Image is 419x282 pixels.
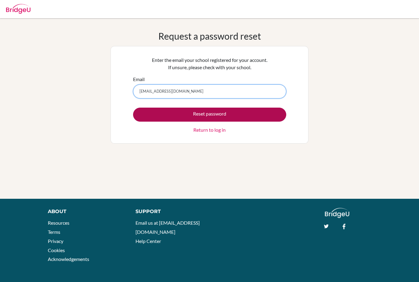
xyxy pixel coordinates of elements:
div: Support [136,208,203,215]
h1: Request a password reset [158,30,261,41]
a: Resources [48,220,69,226]
a: Terms [48,229,60,235]
img: logo_white@2x-f4f0deed5e89b7ecb1c2cc34c3e3d731f90f0f143d5ea2071677605dd97b5244.png [325,208,350,218]
a: Email us at [EMAIL_ADDRESS][DOMAIN_NAME] [136,220,200,235]
a: Acknowledgements [48,256,89,262]
a: Cookies [48,247,65,253]
a: Return to log in [193,126,226,134]
a: Help Center [136,238,161,244]
div: About [48,208,122,215]
a: Privacy [48,238,63,244]
p: Enter the email your school registered for your account. If unsure, please check with your school. [133,56,286,71]
label: Email [133,76,145,83]
img: Bridge-U [6,4,30,14]
button: Reset password [133,108,286,122]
